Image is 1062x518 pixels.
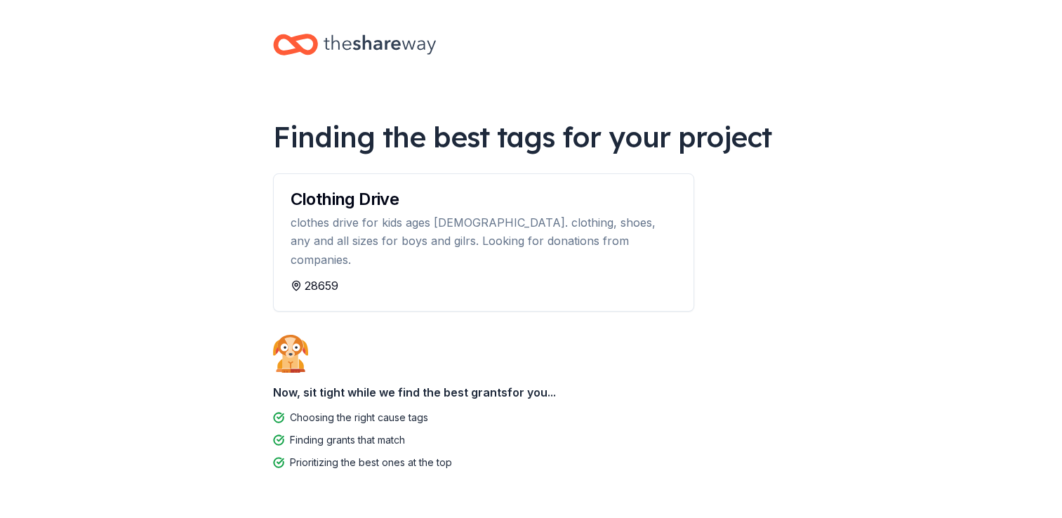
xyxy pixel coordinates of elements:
div: clothes drive for kids ages [DEMOGRAPHIC_DATA]. clothing, shoes, any and all sizes for boys and g... [291,213,677,269]
div: Clothing Drive [291,191,677,208]
div: Choosing the right cause tags [290,409,428,426]
img: Dog waiting patiently [273,334,308,372]
div: Now, sit tight while we find the best grants for you... [273,378,790,406]
div: Prioritizing the best ones at the top [290,454,452,471]
div: 28659 [291,277,677,294]
div: Finding grants that match [290,432,405,449]
div: Finding the best tags for your project [273,117,790,157]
